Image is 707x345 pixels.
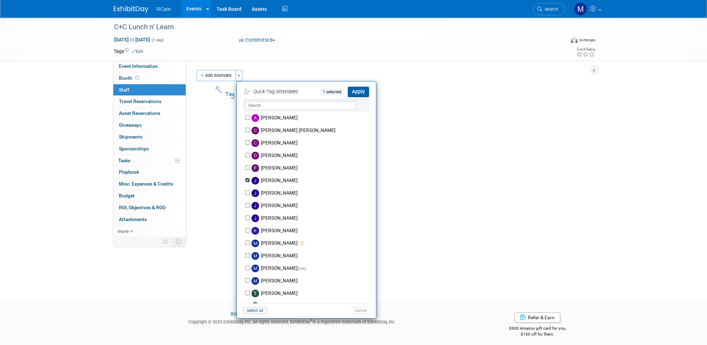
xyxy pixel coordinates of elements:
span: Budget [119,193,135,198]
label: [PERSON_NAME] [250,262,372,275]
label: [PERSON_NAME] [250,212,372,225]
span: (me) [298,266,306,271]
div: Event Rating [576,48,595,51]
span: to [129,37,135,42]
a: Giveaways [113,119,186,131]
img: M.jpg [251,252,259,260]
span: Shipments [119,134,142,140]
span: 1 selected [320,89,344,95]
a: Budget [113,190,186,202]
span: Misc. Expenses & Credits [119,181,173,187]
input: Search [245,101,356,110]
img: M.jpg [251,265,259,272]
span: RCare [157,6,171,12]
button: select all [243,307,267,314]
span: more [118,228,129,234]
label: [PERSON_NAME] [250,199,372,212]
img: Mike Andolina [574,2,587,16]
img: ExhibitDay [114,6,148,13]
label: [PERSON_NAME] [250,250,372,262]
label: [PERSON_NAME] [250,112,372,124]
label: [PERSON_NAME] [250,162,372,174]
img: C.jpg [251,127,259,134]
label: [PERSON_NAME] [PERSON_NAME] [250,124,372,137]
a: Search [533,3,565,15]
span: Giveaways [119,122,142,128]
button: cancel [352,307,370,314]
span: [DATE] [DATE] [114,37,150,43]
td: Tags [114,48,143,55]
label: [PERSON_NAME] [250,137,372,149]
span: Staff [119,87,129,93]
div: Tag People [225,89,350,99]
img: V.jpg [251,302,259,310]
img: J.jpg [251,202,259,210]
span: Tasks [118,158,130,163]
td: Toggle Event Tabs [171,237,186,246]
label: [PERSON_NAME] [250,174,372,187]
span: (1 day) [151,38,164,42]
span: Double-book Warning! (potential scheduling conflict) [298,240,304,246]
button: Committed [236,37,278,44]
td: Personalize Event Tab Strip [160,237,172,246]
img: T.jpg [251,290,259,297]
a: Booth [113,72,186,84]
button: Add Attendee [196,70,236,81]
i: Quick [253,89,265,95]
img: F.jpg [251,164,259,172]
a: Refer & Earn [514,312,560,323]
span: Booth not reserved yet [134,75,140,80]
span: Asset Reservations [119,110,160,116]
i: Double-book Warning: Potential Scheduling Conflict! [299,241,304,246]
a: Sponsorships [113,143,186,155]
div: Copyright © 2025 ExhibitDay, Inc. All rights reserved. ExhibitDay is a registered trademark of Ex... [114,317,471,325]
a: Travel Reservations [113,96,186,107]
span: Booth [119,75,140,81]
a: Misc. Expenses & Credits [113,178,186,190]
a: Edit [132,49,143,54]
td: -Tag Attendees [244,86,318,97]
a: Attachments [113,214,186,225]
a: Playbook [113,166,186,178]
label: [PERSON_NAME] [250,149,372,162]
div: $150 off for them. [481,331,594,337]
label: [PERSON_NAME] [250,187,372,199]
span: Playbook [119,169,139,175]
label: [PERSON_NAME] [250,237,372,250]
label: [PERSON_NAME] [250,275,372,287]
span: Event Information [119,63,158,69]
img: C.jpg [251,139,259,147]
img: D.jpg [251,152,259,159]
label: [PERSON_NAME] [250,287,372,300]
span: Attachments [119,217,147,222]
a: Asset Reservations [113,108,186,119]
a: Event Information [113,61,186,72]
img: Format-Inperson.png [571,37,578,43]
a: more [113,226,186,237]
a: Staff [113,84,186,96]
span: Search [542,7,558,12]
img: J.jpg [251,177,259,185]
img: J.jpg [251,189,259,197]
button: Apply [348,87,369,97]
label: [PERSON_NAME] [250,300,372,312]
span: Sponsorships [119,146,149,151]
label: [PERSON_NAME] [250,225,372,237]
div: C+C Lunch n' Learn [112,21,554,33]
a: Blog [231,311,239,316]
img: M.jpg [251,240,259,247]
img: M.jpg [251,277,259,285]
span: Travel Reservations [119,99,161,104]
img: J.jpg [251,214,259,222]
img: A.jpg [251,114,259,122]
div: Event Format [524,36,595,47]
a: ROI, Objectives & ROO [113,202,186,213]
sup: ® [310,319,313,322]
a: Shipments [113,131,186,143]
span: ROI, Objectives & ROO [119,205,166,210]
img: K.jpg [251,227,259,235]
a: Tasks [113,155,186,166]
div: In-Person [579,38,595,43]
div: $500 Amazon gift card for you, [481,321,594,337]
